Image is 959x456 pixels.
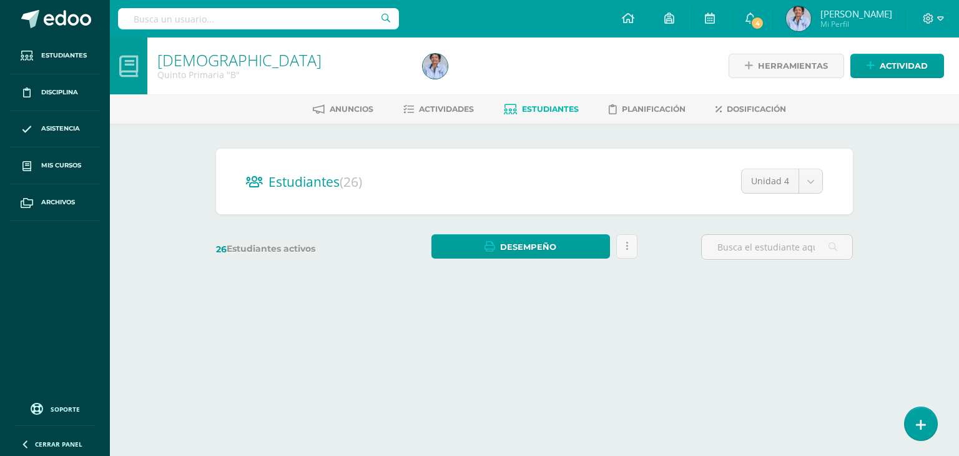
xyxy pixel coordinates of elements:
[716,99,786,119] a: Dosificación
[41,51,87,61] span: Estudiantes
[157,51,408,69] h1: Evangelización
[758,54,828,77] span: Herramientas
[500,235,556,259] span: Desempeño
[522,104,579,114] span: Estudiantes
[51,405,80,414] span: Soporte
[850,54,944,78] a: Actividad
[750,16,764,30] span: 4
[609,99,686,119] a: Planificación
[729,54,844,78] a: Herramientas
[751,169,789,193] span: Unidad 4
[10,184,100,221] a: Archivos
[702,235,852,259] input: Busca el estudiante aquí...
[313,99,373,119] a: Anuncios
[216,244,227,255] span: 26
[157,49,322,71] a: [DEMOGRAPHIC_DATA]
[157,69,408,81] div: Quinto Primaria 'B'
[10,37,100,74] a: Estudiantes
[41,197,75,207] span: Archivos
[419,104,474,114] span: Actividades
[880,54,928,77] span: Actividad
[330,104,373,114] span: Anuncios
[10,74,100,111] a: Disciplina
[268,173,362,191] span: Estudiantes
[41,161,81,171] span: Mis cursos
[340,173,362,191] span: (26)
[403,99,474,119] a: Actividades
[786,6,811,31] img: f7d43da7d4b76873f72a158759d9652e.png
[35,440,82,449] span: Cerrar panel
[41,87,78,97] span: Disciplina
[431,234,609,259] a: Desempeño
[10,147,100,184] a: Mis cursos
[820,19,892,29] span: Mi Perfil
[504,99,579,119] a: Estudiantes
[41,124,80,134] span: Asistencia
[742,169,822,193] a: Unidad 4
[820,7,892,20] span: [PERSON_NAME]
[118,8,399,29] input: Busca un usuario...
[622,104,686,114] span: Planificación
[10,111,100,148] a: Asistencia
[423,54,448,79] img: f7d43da7d4b76873f72a158759d9652e.png
[15,400,95,417] a: Soporte
[216,243,368,255] label: Estudiantes activos
[727,104,786,114] span: Dosificación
